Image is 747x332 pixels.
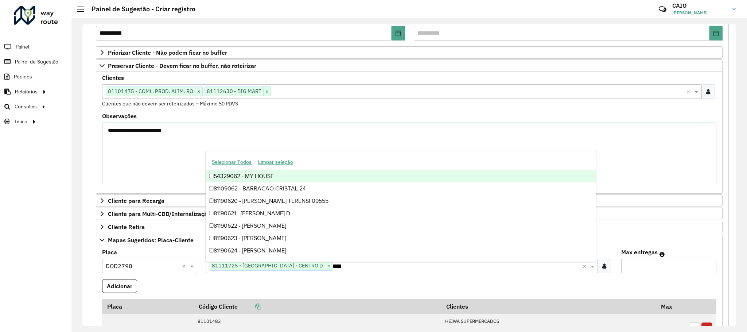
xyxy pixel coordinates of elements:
th: Código Cliente [194,299,441,314]
label: Observações [102,112,137,120]
span: Priorizar Cliente - Não podem ficar no buffer [108,50,227,55]
a: Cliente Retira [96,221,723,233]
div: 81190620 - [PERSON_NAME] TERENSI 09555 [206,195,595,207]
span: Clear all [686,87,693,96]
a: Contato Rápido [655,1,670,17]
div: 81190622 - [PERSON_NAME] [206,220,595,232]
span: Preservar Cliente - Devem ficar no buffer, não roteirizar [108,63,256,69]
span: Cliente para Multi-CDD/Internalização [108,211,211,217]
a: Preservar Cliente - Devem ficar no buffer, não roteirizar [96,59,723,72]
span: Pedidos [14,73,32,81]
label: Placa [102,248,117,256]
div: 81109062 - BARRACAO CRISTAL 24 [206,182,595,195]
span: × [263,87,271,96]
label: Clientes [102,73,124,82]
h3: CAIO [672,2,727,9]
a: Cliente para Recarga [96,194,723,207]
a: Mapas Sugeridos: Placa-Cliente [96,234,723,246]
span: Painel de Sugestão [15,58,58,66]
em: Máximo de clientes que serão colocados na mesma rota com os clientes informados [660,251,665,257]
div: 81190624 - [PERSON_NAME] [206,244,595,257]
span: Consultas [15,103,37,111]
span: Cliente para Recarga [108,198,164,204]
button: Choose Date [709,26,723,40]
button: Choose Date [392,26,405,40]
span: Tático [14,118,27,126]
div: 81190625 - CONFRARIA DO CHOPP A [206,257,595,269]
th: Placa [102,299,194,314]
span: Clear all [583,262,589,270]
span: 81101475 - COML. PROD. ALIM. RO [106,87,195,96]
ng-dropdown-panel: Options list [206,151,596,262]
span: Mapas Sugeridos: Placa-Cliente [108,237,194,243]
th: Clientes [441,299,656,314]
button: Limpar seleção [255,157,296,168]
button: Adicionar [102,279,137,293]
span: Painel [16,43,29,51]
label: Max entregas [621,248,658,256]
div: Preservar Cliente - Devem ficar no buffer, não roteirizar [96,72,723,194]
div: 81190623 - [PERSON_NAME] [206,232,595,244]
span: Clear all [182,262,188,270]
th: Max [656,299,685,314]
a: Copiar [238,303,261,310]
a: Cliente para Multi-CDD/Internalização [96,208,723,220]
span: 81112630 - BIG MART [205,87,263,96]
span: × [325,262,332,270]
span: Relatórios [15,88,38,96]
h2: Painel de Sugestão - Criar registro [84,5,195,13]
div: 81190621 - [PERSON_NAME] D [206,207,595,220]
a: Priorizar Cliente - Não podem ficar no buffer [96,46,723,59]
span: × [195,87,202,96]
span: [PERSON_NAME] [672,9,727,16]
span: Cliente Retira [108,224,145,230]
small: Clientes que não devem ser roteirizados – Máximo 50 PDVS [102,100,238,107]
button: Selecionar Todos [209,157,255,168]
span: 81111725 - [GEOGRAPHIC_DATA] - CENTRO D [210,261,325,270]
div: 54329062 - MY HOUSE [206,170,595,182]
